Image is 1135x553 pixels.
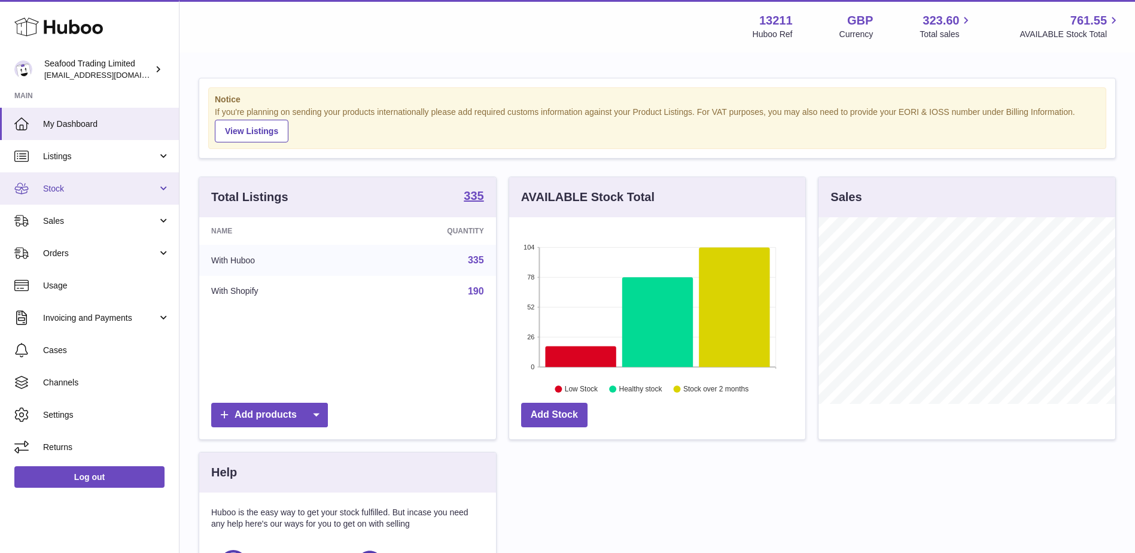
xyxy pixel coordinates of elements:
div: Seafood Trading Limited [44,58,152,81]
a: Add Stock [521,403,588,427]
span: Settings [43,409,170,421]
span: Total sales [920,29,973,40]
text: 26 [527,333,534,341]
a: Log out [14,466,165,488]
a: 190 [468,286,484,296]
span: Cases [43,345,170,356]
span: Orders [43,248,157,259]
div: If you're planning on sending your products internationally please add required customs informati... [215,107,1100,142]
span: Returns [43,442,170,453]
a: View Listings [215,120,288,142]
h3: Total Listings [211,189,288,205]
h3: Help [211,464,237,481]
text: 104 [524,244,534,251]
a: 335 [468,255,484,265]
td: With Huboo [199,245,359,276]
h3: Sales [830,189,862,205]
span: Usage [43,280,170,291]
th: Quantity [359,217,495,245]
span: Sales [43,215,157,227]
div: Huboo Ref [753,29,793,40]
a: Add products [211,403,328,427]
a: 323.60 Total sales [920,13,973,40]
td: With Shopify [199,276,359,307]
text: 78 [527,274,534,281]
th: Name [199,217,359,245]
span: Channels [43,377,170,388]
text: 0 [531,363,534,370]
a: 335 [464,190,483,204]
strong: GBP [847,13,873,29]
text: Stock over 2 months [683,385,748,393]
div: Currency [839,29,874,40]
span: AVAILABLE Stock Total [1020,29,1121,40]
p: Huboo is the easy way to get your stock fulfilled. But incase you need any help here's our ways f... [211,507,484,530]
strong: 335 [464,190,483,202]
span: [EMAIL_ADDRESS][DOMAIN_NAME] [44,70,176,80]
strong: Notice [215,94,1100,105]
a: 761.55 AVAILABLE Stock Total [1020,13,1121,40]
span: Listings [43,151,157,162]
h3: AVAILABLE Stock Total [521,189,655,205]
img: online@rickstein.com [14,60,32,78]
text: 52 [527,303,534,311]
span: Invoicing and Payments [43,312,157,324]
text: Low Stock [565,385,598,393]
span: 761.55 [1070,13,1107,29]
text: Healthy stock [619,385,662,393]
strong: 13211 [759,13,793,29]
span: Stock [43,183,157,195]
span: 323.60 [923,13,959,29]
span: My Dashboard [43,118,170,130]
